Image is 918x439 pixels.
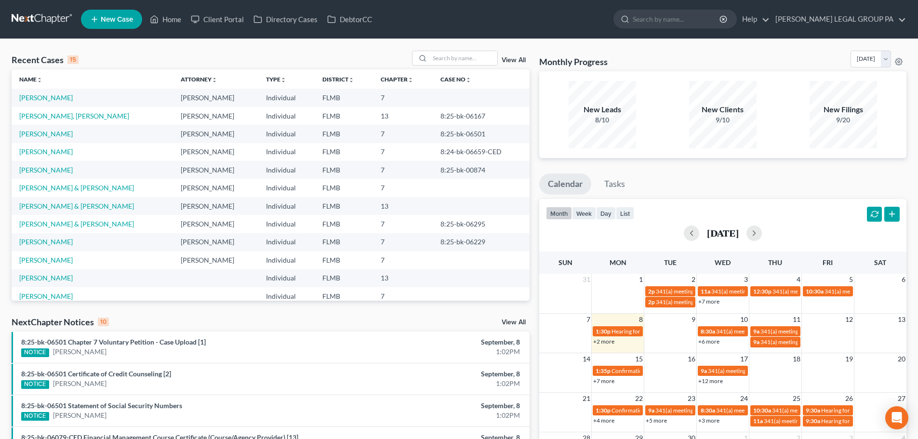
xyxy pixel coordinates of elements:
[360,411,520,420] div: 1:02PM
[37,77,42,83] i: unfold_more
[634,353,644,365] span: 15
[764,417,857,425] span: 341(a) meeting for [PERSON_NAME]
[701,288,710,295] span: 11a
[181,76,217,83] a: Attorneyunfold_more
[897,353,906,365] span: 20
[596,207,616,220] button: day
[173,179,258,197] td: [PERSON_NAME]
[698,377,723,385] a: +12 more
[844,353,854,365] span: 19
[360,337,520,347] div: September, 8
[348,77,354,83] i: unfold_more
[772,407,865,414] span: 341(a) meeting for [PERSON_NAME]
[753,338,759,346] span: 9a
[810,115,877,125] div: 9/20
[546,207,572,220] button: month
[691,314,696,325] span: 9
[848,274,854,285] span: 5
[173,215,258,233] td: [PERSON_NAME]
[810,104,877,115] div: New Filings
[53,379,106,388] a: [PERSON_NAME]
[806,288,824,295] span: 10:30a
[698,298,719,305] a: +7 more
[648,288,655,295] span: 2p
[616,207,634,220] button: list
[466,77,471,83] i: unfold_more
[612,328,687,335] span: Hearing for [PERSON_NAME]
[258,107,315,125] td: Individual
[596,367,611,374] span: 1:35p
[739,314,749,325] span: 10
[716,407,809,414] span: 341(a) meeting for [PERSON_NAME]
[373,197,433,215] td: 13
[433,143,530,161] td: 8:24-bk-06659-CED
[258,233,315,251] td: Individual
[258,251,315,269] td: Individual
[792,393,801,404] span: 25
[823,258,833,266] span: Fri
[360,347,520,357] div: 1:02PM
[173,107,258,125] td: [PERSON_NAME]
[373,143,433,161] td: 7
[753,288,772,295] span: 12:30p
[360,379,520,388] div: 1:02PM
[19,93,73,102] a: [PERSON_NAME]
[768,258,782,266] span: Thu
[772,288,865,295] span: 341(a) meeting for [PERSON_NAME]
[646,417,667,424] a: +5 more
[315,251,373,269] td: FLMB
[173,161,258,179] td: [PERSON_NAME]
[360,401,520,411] div: September, 8
[638,314,644,325] span: 8
[771,11,906,28] a: [PERSON_NAME] LEGAL GROUP PA
[582,393,591,404] span: 21
[19,202,134,210] a: [PERSON_NAME] & [PERSON_NAME]
[687,353,696,365] span: 16
[648,298,655,306] span: 2p
[655,407,748,414] span: 341(a) meeting for [PERSON_NAME]
[569,115,636,125] div: 8/10
[373,251,433,269] td: 7
[687,393,696,404] span: 23
[21,338,206,346] a: 8:25-bk-06501 Chapter 7 Voluntary Petition - Case Upload [1]
[711,288,855,295] span: 341(a) meeting for [PERSON_NAME] & [PERSON_NAME]
[664,258,677,266] span: Tue
[408,77,413,83] i: unfold_more
[373,179,433,197] td: 7
[373,89,433,106] td: 7
[19,112,129,120] a: [PERSON_NAME], [PERSON_NAME]
[19,238,73,246] a: [PERSON_NAME]
[315,269,373,287] td: FLMB
[315,161,373,179] td: FLMB
[582,353,591,365] span: 14
[21,348,49,357] div: NOTICE
[21,412,49,421] div: NOTICE
[145,11,186,28] a: Home
[701,328,715,335] span: 8:30a
[739,393,749,404] span: 24
[502,319,526,326] a: View All
[874,258,886,266] span: Sat
[760,328,853,335] span: 341(a) meeting for [PERSON_NAME]
[19,274,73,282] a: [PERSON_NAME]
[433,233,530,251] td: 8:25-bk-06229
[360,369,520,379] div: September, 8
[280,77,286,83] i: unfold_more
[596,407,611,414] span: 1:30p
[258,161,315,179] td: Individual
[173,89,258,106] td: [PERSON_NAME]
[19,220,134,228] a: [PERSON_NAME] & [PERSON_NAME]
[656,288,800,295] span: 341(a) meeting for [PERSON_NAME] & [PERSON_NAME]
[19,292,73,300] a: [PERSON_NAME]
[315,89,373,106] td: FLMB
[373,125,433,143] td: 7
[715,258,731,266] span: Wed
[19,184,134,192] a: [PERSON_NAME] & [PERSON_NAME]
[901,274,906,285] span: 6
[258,287,315,305] td: Individual
[569,104,636,115] div: New Leads
[612,407,772,414] span: Confirmation hearing for [PERSON_NAME] & [PERSON_NAME]
[433,215,530,233] td: 8:25-bk-06295
[593,338,614,345] a: +2 more
[739,353,749,365] span: 17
